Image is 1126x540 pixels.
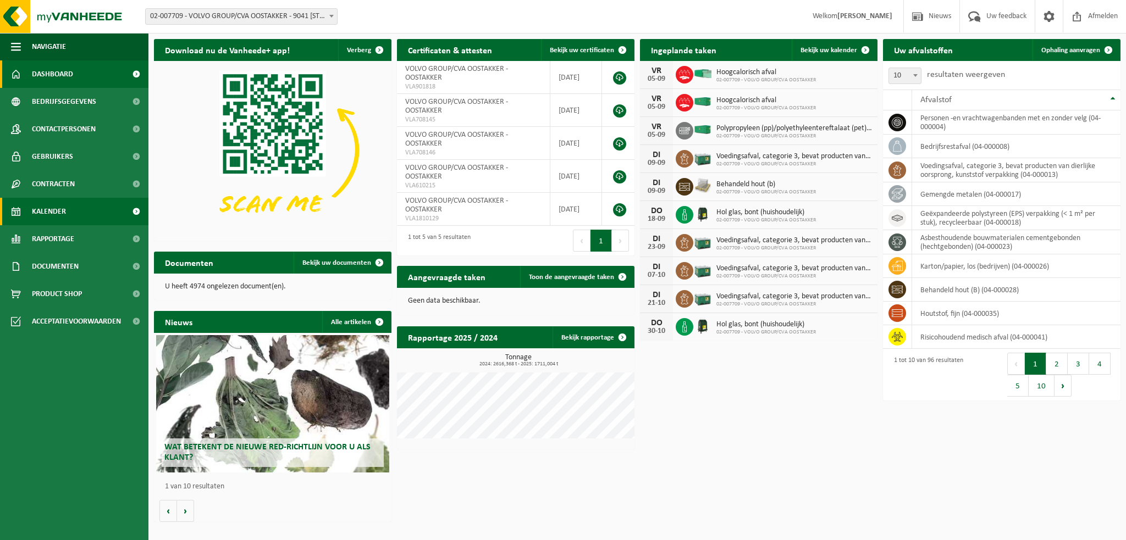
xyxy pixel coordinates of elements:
[550,160,602,193] td: [DATE]
[1007,375,1029,397] button: 5
[405,214,542,223] span: VLA1810129
[693,232,712,251] img: PB-LB-0680-HPE-GN-01
[716,208,816,217] span: Hol glas, bont (huishoudelijk)
[1025,353,1046,375] button: 1
[920,96,952,104] span: Afvalstof
[792,39,876,61] a: Bekijk uw kalender
[645,75,667,83] div: 05-09
[32,198,66,225] span: Kalender
[1029,375,1055,397] button: 10
[645,94,667,103] div: VR
[32,60,73,88] span: Dashboard
[912,325,1121,349] td: risicohoudend medisch afval (04-000041)
[883,39,964,60] h2: Uw afvalstoffen
[154,252,224,273] h2: Documenten
[145,8,338,25] span: 02-007709 - VOLVO GROUP/CVA OOSTAKKER - 9041 OOSTAKKER, SMALLEHEERWEG 31
[888,352,963,398] div: 1 tot 10 van 96 resultaten
[716,189,816,196] span: 02-007709 - VOLVO GROUP/CVA OOSTAKKER
[165,283,380,291] p: U heeft 4974 ongelezen document(en).
[1046,353,1068,375] button: 2
[347,47,371,54] span: Verberg
[302,259,371,266] span: Bekijk uw documenten
[402,229,471,253] div: 1 tot 5 van 5 resultaten
[716,292,872,301] span: Voedingsafval, categorie 3, bevat producten van dierlijke oorsprong, kunststof v...
[397,39,503,60] h2: Certificaten & attesten
[645,131,667,139] div: 05-09
[716,152,872,161] span: Voedingsafval, categorie 3, bevat producten van dierlijke oorsprong, kunststof v...
[645,103,667,111] div: 05-09
[164,443,371,462] span: Wat betekent de nieuwe RED-richtlijn voor u als klant?
[912,135,1121,158] td: bedrijfsrestafval (04-000008)
[716,68,816,77] span: Hoogcalorisch afval
[405,115,542,124] span: VLA708145
[338,39,390,61] button: Verberg
[402,361,634,367] span: 2024: 2616,368 t - 2025: 1711,004 t
[154,311,203,332] h2: Nieuws
[645,66,667,75] div: VR
[693,176,712,195] img: LP-PA-00000-WDN-11
[645,179,667,187] div: DI
[716,236,872,245] span: Voedingsafval, categorie 3, bevat producten van dierlijke oorsprong, kunststof v...
[645,123,667,131] div: VR
[716,105,816,112] span: 02-007709 - VOLVO GROUP/CVA OOSTAKKER
[645,215,667,223] div: 18-09
[912,230,1121,254] td: asbesthoudende bouwmaterialen cementgebonden (hechtgebonden) (04-000023)
[837,12,892,20] strong: [PERSON_NAME]
[32,88,96,115] span: Bedrijfsgegevens
[716,329,816,336] span: 02-007709 - VOLVO GROUP/CVA OOSTAKKER
[405,98,508,115] span: VOLVO GROUP/CVA OOSTAKKER - OOSTAKKER
[645,327,667,335] div: 30-10
[32,115,96,143] span: Contactpersonen
[912,110,1121,135] td: personen -en vrachtwagenbanden met en zonder velg (04-000004)
[716,77,816,83] span: 02-007709 - VOLVO GROUP/CVA OOSTAKKER
[912,158,1121,182] td: voedingsafval, categorie 3, bevat producten van dierlijke oorsprong, kunststof verpakking (04-000...
[612,230,629,252] button: Next
[912,206,1121,230] td: geëxpandeerde polystyreen (EPS) verpakking (< 1 m² per stuk), recycleerbaar (04-000018)
[177,500,194,522] button: Volgende
[693,288,712,307] img: PB-LB-0680-HPE-GN-01
[716,264,872,273] span: Voedingsafval, categorie 3, bevat producten van dierlijke oorsprong, kunststof v...
[32,170,75,198] span: Contracten
[888,68,921,84] span: 10
[645,271,667,279] div: 07-10
[645,207,667,215] div: DO
[402,354,634,367] h3: Tonnage
[553,326,633,348] a: Bekijk rapportage
[397,326,509,348] h2: Rapportage 2025 / 2024
[32,225,74,253] span: Rapportage
[32,280,82,308] span: Product Shop
[912,302,1121,325] td: houtstof, fijn (04-000035)
[716,133,872,140] span: 02-007709 - VOLVO GROUP/CVA OOSTAKKER
[693,125,712,135] img: HK-XC-40-GN-00
[322,311,390,333] a: Alle artikelen
[716,96,816,105] span: Hoogcalorisch afval
[693,316,712,335] img: CR-HR-1C-1000-PES-01
[520,266,633,288] a: Toon de aangevraagde taken
[1033,39,1119,61] a: Ophaling aanvragen
[716,320,816,329] span: Hol glas, bont (huishoudelijk)
[645,159,667,167] div: 09-09
[397,266,496,287] h2: Aangevraagde taken
[645,263,667,271] div: DI
[405,148,542,157] span: VLA708146
[529,274,614,281] span: Toon de aangevraagde taken
[693,204,712,223] img: CR-HR-1C-1000-PES-01
[640,39,727,60] h2: Ingeplande taken
[1068,353,1089,375] button: 3
[716,161,872,168] span: 02-007709 - VOLVO GROUP/CVA OOSTAKKER
[693,69,712,79] img: HK-XP-30-GN-00
[550,193,602,226] td: [DATE]
[716,273,872,280] span: 02-007709 - VOLVO GROUP/CVA OOSTAKKER
[550,94,602,127] td: [DATE]
[32,308,121,335] span: Acceptatievoorwaarden
[590,230,612,252] button: 1
[32,143,73,170] span: Gebruikers
[159,500,177,522] button: Vorige
[927,70,1005,79] label: resultaten weergeven
[1041,47,1100,54] span: Ophaling aanvragen
[716,217,816,224] span: 02-007709 - VOLVO GROUP/CVA OOSTAKKER
[645,151,667,159] div: DI
[32,253,79,280] span: Documenten
[154,61,391,239] img: Download de VHEPlus App
[541,39,633,61] a: Bekijk uw certificaten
